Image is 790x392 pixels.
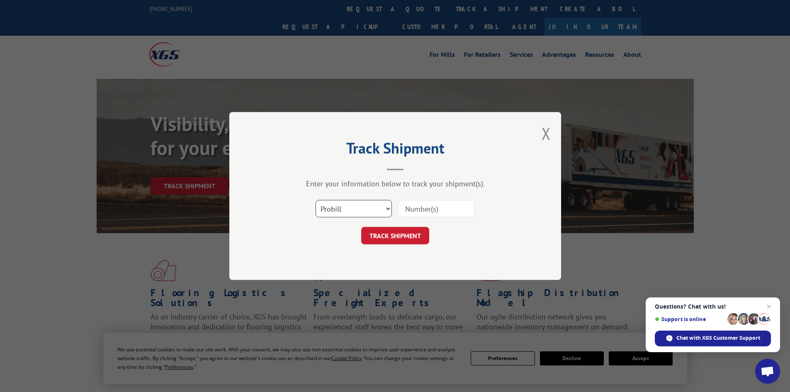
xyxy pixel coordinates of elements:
[655,316,724,322] span: Support is online
[676,334,760,342] span: Chat with XGS Customer Support
[271,179,520,188] div: Enter your information below to track your shipment(s).
[361,227,429,244] button: TRACK SHIPMENT
[655,331,771,346] div: Chat with XGS Customer Support
[655,303,771,310] span: Questions? Chat with us!
[271,142,520,158] h2: Track Shipment
[755,359,780,384] div: Open chat
[764,302,774,312] span: Close chat
[542,122,551,144] button: Close modal
[398,200,474,217] input: Number(s)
